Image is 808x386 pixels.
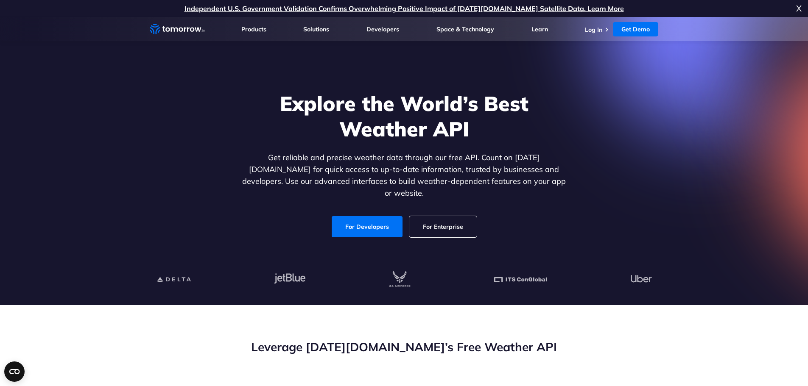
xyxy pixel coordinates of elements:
h2: Leverage [DATE][DOMAIN_NAME]’s Free Weather API [150,339,659,355]
h1: Explore the World’s Best Weather API [240,91,568,142]
a: Solutions [303,25,329,33]
a: For Enterprise [409,216,477,237]
p: Get reliable and precise weather data through our free API. Count on [DATE][DOMAIN_NAME] for quic... [240,152,568,199]
a: Products [241,25,266,33]
a: For Developers [332,216,403,237]
a: Independent U.S. Government Validation Confirms Overwhelming Positive Impact of [DATE][DOMAIN_NAM... [185,4,624,13]
a: Learn [531,25,548,33]
a: Space & Technology [436,25,494,33]
a: Developers [366,25,399,33]
a: Home link [150,23,205,36]
button: Open CMP widget [4,361,25,382]
a: Get Demo [613,22,658,36]
a: Log In [585,26,602,33]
